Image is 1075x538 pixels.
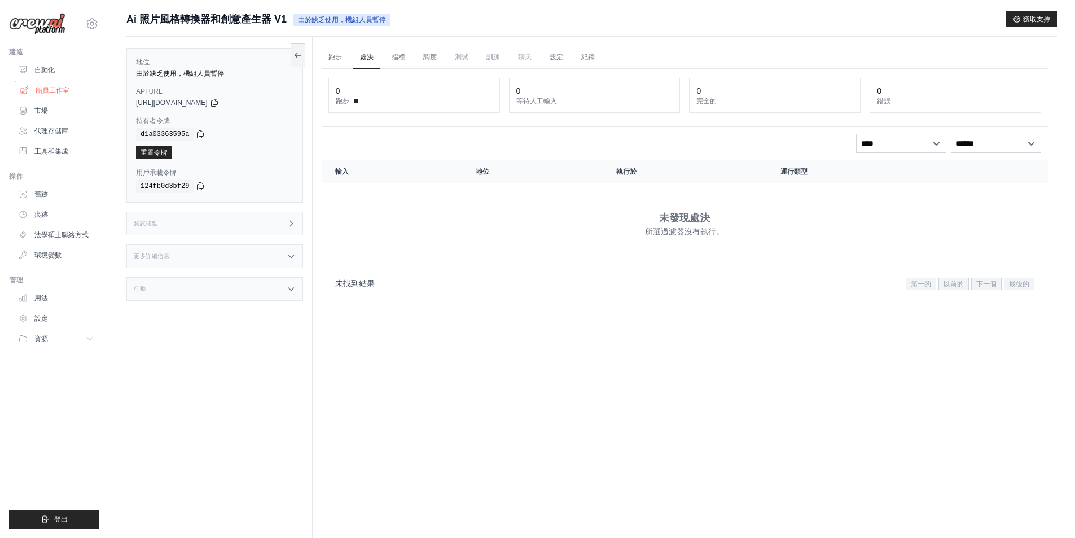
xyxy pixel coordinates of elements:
[476,168,489,176] font: 地位
[543,46,570,69] a: 設定
[14,246,99,264] a: 環境變數
[516,86,521,95] font: 0
[1019,484,1075,538] iframe: Chat Widget
[322,46,349,69] a: 跑步
[14,226,99,244] a: 法學碩士聯絡方式
[136,88,163,95] font: API URL
[14,205,99,224] a: 痕跡
[298,16,386,24] font: 由於缺乏使用，機組人員暫停
[322,269,1048,298] nav: 分頁
[1019,484,1075,538] div: 聊天小工具
[136,69,224,77] font: 由於缺乏使用，機組人員暫停
[14,102,99,120] a: 市場
[511,46,538,68] span: 部署完成前無法聊天
[944,280,964,288] font: 以前的
[906,278,1034,290] nav: 分頁
[1006,11,1057,27] button: 獲取支持
[34,294,48,302] font: 用法
[134,286,146,292] font: 行動
[34,211,48,218] font: 痕跡
[336,86,340,95] font: 0
[581,53,595,61] font: 紀錄
[423,53,437,61] font: 調度
[136,180,194,193] code: 124fb0d3bf29
[486,53,500,61] font: 訓練
[976,280,997,288] font: 下一個
[14,142,99,160] a: 工具和集成
[1009,280,1029,288] font: 最後的
[696,86,701,95] font: 0
[9,172,23,180] font: 操作
[36,86,69,94] font: 船員工作室
[141,148,168,156] font: 重置令牌
[9,510,99,529] button: 登出
[9,48,23,56] font: 建造
[14,289,99,307] a: 用法
[336,97,349,105] font: 跑步
[134,220,157,226] font: 測試端點
[645,227,724,236] font: 所選過濾器沒有執行。
[14,61,99,79] a: 自動化
[911,280,931,288] font: 第一的
[659,212,710,224] font: 未發現處決
[516,97,557,105] font: 等待人工輸入
[14,309,99,327] a: 設定
[14,122,99,140] a: 代理存儲庫
[550,53,563,61] font: 設定
[54,515,68,523] font: 登出
[34,190,48,198] font: 舊跡
[353,46,380,69] a: 處決
[696,97,717,105] font: 完全的
[616,168,637,176] font: 執行於
[34,314,48,322] font: 設定
[877,97,890,105] font: 錯誤
[9,276,23,284] font: 管理
[877,86,881,95] font: 0
[34,251,62,259] font: 環境變數
[136,146,172,159] a: 重置令牌
[34,147,68,155] font: 工具和集成
[328,53,342,61] font: 跑步
[136,117,170,125] font: 持有者令牌
[335,168,349,176] font: 輸入
[360,53,374,61] font: 處決
[385,46,412,69] a: 指標
[34,335,48,343] font: 資源
[15,81,100,99] a: 船員工作室
[136,128,194,141] code: d1a03363595a
[136,169,177,177] font: 用戶承載令牌
[480,46,507,68] span: 部署完成前無法進行培訓
[1023,15,1050,23] font: 獲取支持
[14,185,99,203] a: 舊跡
[126,14,287,25] font: Ai 照片風格轉換器和創意產生器 V1
[322,160,1048,298] section: 船員處決表
[14,330,99,348] button: 資源
[9,13,65,35] img: 標識
[136,58,150,66] font: 地位
[34,107,48,115] font: 市場
[34,66,55,74] font: 自動化
[518,53,532,61] font: 聊天
[780,168,808,176] font: 運行類型
[416,46,444,69] a: 調度
[134,253,169,259] font: 更多詳細信息
[34,127,68,135] font: 代理存儲庫
[392,53,405,61] font: 指標
[455,53,468,61] font: 測試
[574,46,602,69] a: 紀錄
[136,99,208,107] font: [URL][DOMAIN_NAME]
[335,279,375,288] font: 未找到結果
[34,231,89,239] font: 法學碩士聯絡方式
